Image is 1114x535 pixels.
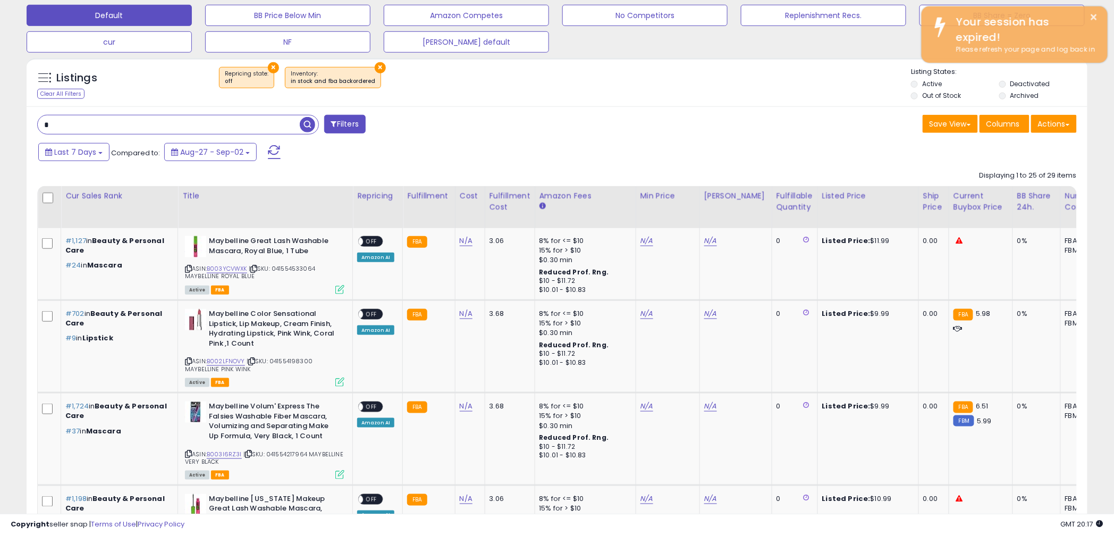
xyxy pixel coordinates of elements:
a: N/A [640,401,653,412]
small: FBA [953,309,973,321]
div: Amazon AI [357,418,394,428]
div: Displaying 1 to 25 of 29 items [980,171,1077,181]
button: × [1090,11,1099,24]
span: Last 7 Days [54,147,96,157]
small: FBA [407,402,427,413]
div: $9.99 [822,309,910,319]
a: N/A [640,494,653,504]
span: Mascara [86,426,121,436]
a: N/A [640,308,653,319]
small: FBM [953,415,974,427]
button: No Competitors [562,5,728,26]
div: 0 [777,309,809,319]
a: B003YCVWXK [207,264,247,273]
a: Terms of Use [91,519,136,529]
div: Please refresh your page and log back in [948,45,1100,55]
div: Fulfillment [407,190,450,202]
div: ASIN: [185,309,344,386]
div: 8% for <= $10 [539,236,628,246]
span: #1,724 [65,401,89,411]
button: Aug-27 - Sep-02 [164,143,257,161]
div: Num of Comp. [1065,190,1104,213]
a: N/A [460,308,472,319]
span: #1,127 [65,236,86,246]
small: FBA [407,236,427,248]
button: × [375,62,386,73]
span: OFF [363,403,380,412]
img: 31uLH6dzeuL._SL40_.jpg [185,309,206,330]
div: 0% [1017,309,1052,319]
button: Last 7 Days [38,143,109,161]
p: in [65,309,170,328]
span: All listings currently available for purchase on Amazon [185,471,209,480]
span: 5.99 [977,416,992,426]
div: FBA: 2 [1065,309,1100,319]
b: Listed Price: [822,236,871,246]
a: Privacy Policy [138,519,184,529]
img: 319B5L0lAtL._SL40_.jpg [185,236,206,257]
button: Default [27,5,192,26]
span: OFF [363,310,380,319]
div: Cost [460,190,480,202]
a: N/A [704,494,717,504]
button: Save View [923,115,978,133]
button: × [268,62,279,73]
span: All listings currently available for purchase on Amazon [185,378,209,387]
h5: Listings [56,71,97,86]
button: Amazon Competes [384,5,549,26]
div: FBA: 0 [1065,494,1100,504]
div: $10 - $11.72 [539,442,628,452]
b: Reduced Prof. Rng. [539,433,609,442]
div: FBA: 5 [1065,402,1100,411]
div: Fulfillment Cost [490,190,530,213]
div: Listed Price [822,190,914,202]
span: #702 [65,308,85,319]
a: N/A [460,494,472,504]
div: BB Share 24h. [1017,190,1056,213]
div: 0% [1017,402,1052,411]
p: Listing States: [911,67,1087,77]
div: in stock and fba backordered [291,78,375,85]
span: Columns [986,119,1020,129]
span: OFF [363,495,380,504]
span: Mascara [87,260,122,270]
span: #1,198 [65,494,87,504]
button: Actions [1031,115,1077,133]
div: ASIN: [185,402,344,478]
b: Reduced Prof. Rng. [539,267,609,277]
button: Filters [324,115,366,133]
div: 0% [1017,236,1052,246]
div: Current Buybox Price [953,190,1008,213]
small: FBA [953,402,973,413]
small: Amazon Fees. [539,202,546,211]
span: Beauty & Personal Care [65,401,167,421]
label: Archived [1010,91,1039,100]
a: N/A [704,308,717,319]
a: N/A [704,401,717,412]
span: FBA [211,471,229,480]
span: #37 [65,426,80,436]
div: $0.30 min [539,328,628,338]
div: 0.00 [923,309,941,319]
div: Ship Price [923,190,944,213]
button: Replenishment Recs. [741,5,906,26]
div: 15% for > $10 [539,246,628,255]
div: $9.99 [822,402,910,411]
div: $0.30 min [539,421,628,431]
div: [PERSON_NAME] [704,190,767,202]
button: NF [205,31,370,53]
div: 0.00 [923,494,941,504]
b: Maybelline Great Lash Washable Mascara, Royal Blue, 1 Tube [209,236,338,258]
span: Compared to: [111,148,160,158]
span: #24 [65,260,81,270]
div: $10 - $11.72 [539,277,628,286]
a: B003I6RZ3I [207,450,242,459]
div: 3.06 [490,236,527,246]
label: Deactivated [1010,79,1050,88]
span: | SKU: 041554198300 MAYBELLINE PINK WINK [185,357,313,373]
div: 8% for <= $10 [539,494,628,504]
div: FBA: 1 [1065,236,1100,246]
span: Lipstick [82,333,113,343]
small: FBA [407,494,427,506]
button: cur [27,31,192,53]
